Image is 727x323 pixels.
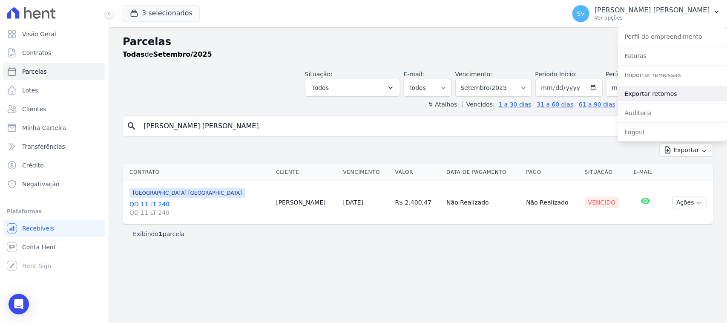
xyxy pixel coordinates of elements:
a: Minha Carteira [3,119,105,136]
p: de [123,49,212,60]
a: Perfil do empreendimento [618,29,727,44]
button: Ações [672,196,707,209]
div: Vencido [585,196,619,208]
span: Conta Hent [22,243,56,251]
button: Todos [305,79,400,97]
a: Negativação [3,176,105,193]
span: [GEOGRAPHIC_DATA] [GEOGRAPHIC_DATA] [129,188,245,198]
th: Pago [523,164,581,181]
th: Data de Pagamento [443,164,523,181]
span: QD 11 LT 240 [129,208,269,217]
p: [PERSON_NAME] [PERSON_NAME] [595,6,710,14]
a: QD 11 LT 240QD 11 LT 240 [129,200,269,217]
div: Plataformas [7,206,102,216]
td: R$ 2.400,47 [392,181,443,224]
label: Vencidos: [463,101,495,108]
a: [DATE] [343,199,363,206]
input: Buscar por nome do lote ou do cliente [138,118,710,135]
th: Valor [392,164,443,181]
label: Vencimento: [455,71,492,78]
strong: Todas [123,50,145,58]
i: search [126,121,137,131]
span: Parcelas [22,67,47,76]
a: Parcelas [3,63,105,80]
td: [PERSON_NAME] [273,181,339,224]
a: Auditoria [618,105,727,121]
th: Contrato [123,164,273,181]
button: 3 selecionados [123,5,200,21]
span: SV [577,11,585,17]
label: Período Inicío: [535,71,577,78]
a: Logout [618,124,727,140]
a: Crédito [3,157,105,174]
span: Minha Carteira [22,124,66,132]
strong: Setembro/2025 [153,50,212,58]
a: 61 a 90 dias [579,101,615,108]
h2: Parcelas [123,34,713,49]
p: Ver opções [595,14,710,21]
a: Transferências [3,138,105,155]
a: Visão Geral [3,26,105,43]
a: Conta Hent [3,239,105,256]
span: Transferências [22,142,65,151]
a: Clientes [3,101,105,118]
button: Exportar [660,144,713,157]
a: Exportar retornos [618,86,727,101]
label: E-mail: [404,71,425,78]
a: 31 a 60 dias [537,101,573,108]
a: Importar remessas [618,67,727,83]
span: Contratos [22,49,51,57]
th: E-mail [630,164,661,181]
a: Recebíveis [3,220,105,237]
label: ↯ Atalhos [428,101,457,108]
th: Situação [581,164,630,181]
button: SV [PERSON_NAME] [PERSON_NAME] Ver opções [566,2,727,26]
span: Visão Geral [22,30,56,38]
a: Contratos [3,44,105,61]
span: Crédito [22,161,44,170]
td: Não Realizado [523,181,581,224]
th: Cliente [273,164,339,181]
label: Situação: [305,71,333,78]
a: 1 a 30 dias [499,101,532,108]
span: Negativação [22,180,60,188]
span: Recebíveis [22,224,54,233]
a: Lotes [3,82,105,99]
th: Vencimento [340,164,392,181]
div: Open Intercom Messenger [9,294,29,314]
a: Faturas [618,48,727,63]
label: Período Fim: [606,70,673,79]
p: Exibindo parcela [133,230,185,238]
b: 1 [158,231,163,237]
span: Clientes [22,105,46,113]
span: Todos [312,83,329,93]
span: Lotes [22,86,38,95]
td: Não Realizado [443,181,523,224]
